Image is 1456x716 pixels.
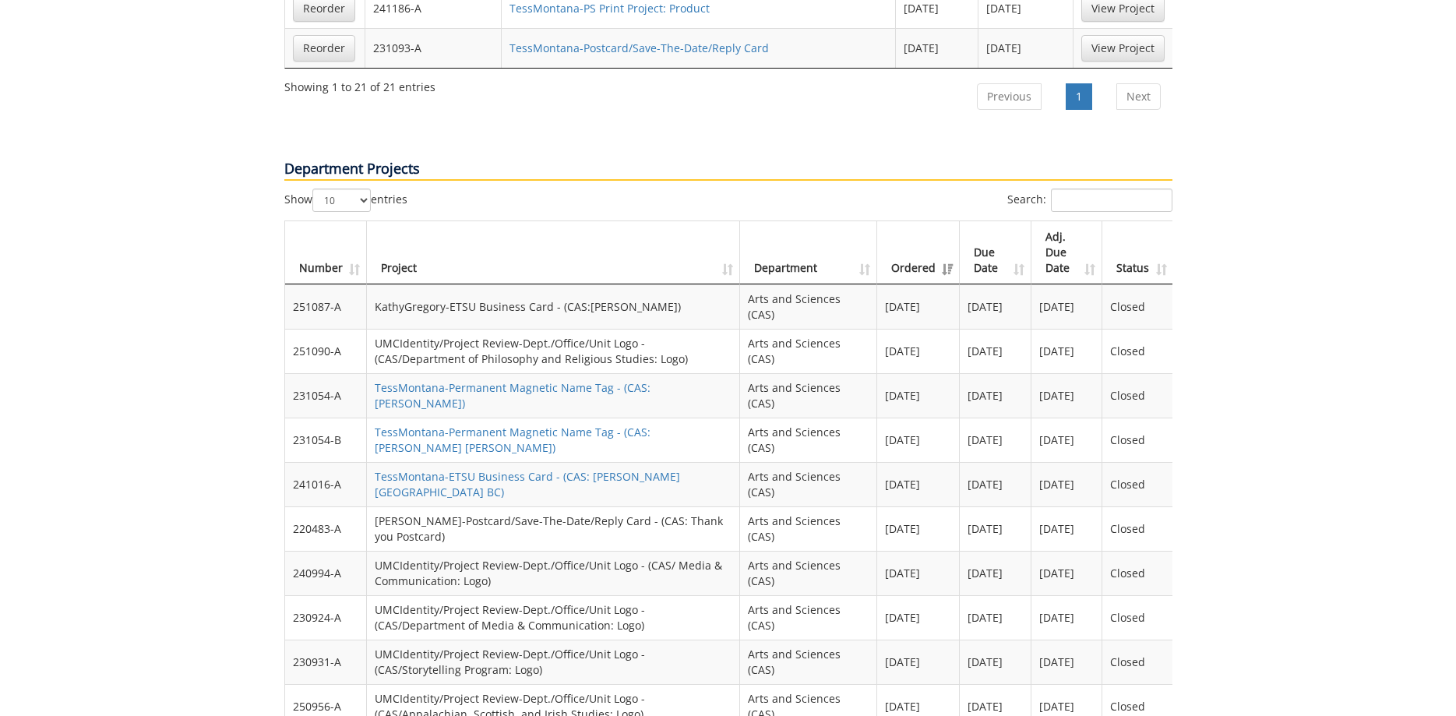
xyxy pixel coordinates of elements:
td: [DATE] [877,418,960,462]
td: [DATE] [1031,506,1103,551]
a: Previous [977,83,1042,110]
td: Arts and Sciences (CAS) [740,284,878,329]
td: [DATE] [1031,462,1103,506]
th: Status: activate to sort column ascending [1102,221,1172,284]
td: Arts and Sciences (CAS) [740,418,878,462]
a: TessMontana-ETSU Business Card - (CAS: [PERSON_NAME][GEOGRAPHIC_DATA] BC) [375,469,680,499]
td: 231054-A [285,373,367,418]
th: Department: activate to sort column ascending [740,221,878,284]
td: Closed [1102,551,1172,595]
a: TessMontana-Permanent Magnetic Name Tag - (CAS:[PERSON_NAME] [PERSON_NAME]) [375,425,650,455]
a: Next [1116,83,1161,110]
td: [DATE] [877,551,960,595]
td: Closed [1102,506,1172,551]
td: Closed [1102,640,1172,684]
td: Closed [1102,595,1172,640]
td: [DATE] [960,418,1031,462]
input: Search: [1051,189,1172,212]
th: Project: activate to sort column ascending [367,221,740,284]
td: [DATE] [1031,373,1103,418]
a: TessMontana-PS Print Project: Product [509,1,710,16]
td: [DATE] [877,595,960,640]
td: [PERSON_NAME]-Postcard/Save-The-Date/Reply Card - (CAS: Thank you Postcard) [367,506,740,551]
td: [DATE] [877,506,960,551]
td: 240994-A [285,551,367,595]
td: [DATE] [1031,418,1103,462]
td: [DATE] [960,595,1031,640]
td: Arts and Sciences (CAS) [740,373,878,418]
td: [DATE] [960,284,1031,329]
td: Arts and Sciences (CAS) [740,329,878,373]
select: Showentries [312,189,371,212]
td: [DATE] [960,462,1031,506]
a: TessMontana-Postcard/Save-The-Date/Reply Card [509,41,769,55]
td: Closed [1102,418,1172,462]
a: Reorder [293,35,355,62]
td: 231054-B [285,418,367,462]
td: UMCIdentity/Project Review-Dept./Office/Unit Logo - (CAS/ Media & Communication: Logo) [367,551,740,595]
td: Arts and Sciences (CAS) [740,640,878,684]
th: Due Date: activate to sort column ascending [960,221,1031,284]
td: [DATE] [1031,329,1103,373]
td: [DATE] [877,329,960,373]
td: 230931-A [285,640,367,684]
td: 251087-A [285,284,367,329]
td: [DATE] [960,506,1031,551]
td: UMCIdentity/Project Review-Dept./Office/Unit Logo - (CAS/Department of Media & Communication: Logo) [367,595,740,640]
td: Closed [1102,284,1172,329]
td: [DATE] [896,28,978,68]
a: TessMontana-Permanent Magnetic Name Tag - (CAS: [PERSON_NAME]) [375,380,650,411]
td: Arts and Sciences (CAS) [740,551,878,595]
td: [DATE] [877,640,960,684]
th: Ordered: activate to sort column ascending [877,221,960,284]
td: 230924-A [285,595,367,640]
label: Search: [1007,189,1172,212]
label: Show entries [284,189,407,212]
td: [DATE] [1031,595,1103,640]
td: UMCIdentity/Project Review-Dept./Office/Unit Logo - (CAS/Department of Philosophy and Religious S... [367,329,740,373]
th: Adj. Due Date: activate to sort column ascending [1031,221,1103,284]
td: [DATE] [877,284,960,329]
td: [DATE] [1031,640,1103,684]
td: [DATE] [1031,284,1103,329]
td: [DATE] [877,462,960,506]
div: Showing 1 to 21 of 21 entries [284,73,435,95]
td: Closed [1102,329,1172,373]
td: Arts and Sciences (CAS) [740,506,878,551]
p: Department Projects [284,159,1172,181]
td: [DATE] [978,28,1073,68]
a: View Project [1081,35,1165,62]
td: Closed [1102,462,1172,506]
td: Closed [1102,373,1172,418]
td: [DATE] [877,373,960,418]
td: Arts and Sciences (CAS) [740,462,878,506]
td: [DATE] [960,373,1031,418]
td: [DATE] [960,551,1031,595]
a: 1 [1066,83,1092,110]
td: [DATE] [1031,551,1103,595]
td: [DATE] [960,329,1031,373]
th: Number: activate to sort column ascending [285,221,367,284]
td: 231093-A [365,28,502,68]
td: 251090-A [285,329,367,373]
td: KathyGregory-ETSU Business Card - (CAS:[PERSON_NAME]) [367,284,740,329]
td: UMCIdentity/Project Review-Dept./Office/Unit Logo - (CAS/Storytelling Program: Logo) [367,640,740,684]
td: 220483-A [285,506,367,551]
td: 241016-A [285,462,367,506]
td: Arts and Sciences (CAS) [740,595,878,640]
td: [DATE] [960,640,1031,684]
